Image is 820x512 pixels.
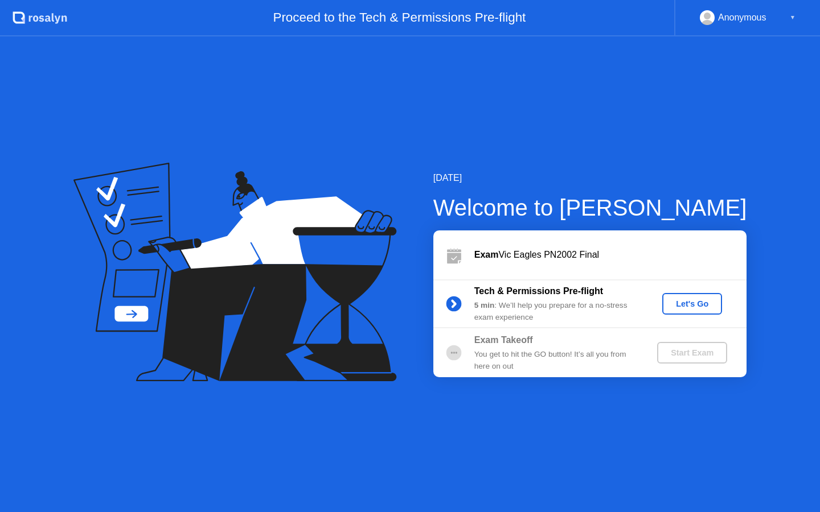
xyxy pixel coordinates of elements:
div: Anonymous [718,10,766,25]
div: You get to hit the GO button! It’s all you from here on out [474,349,638,372]
button: Let's Go [662,293,722,315]
div: Vic Eagles PN2002 Final [474,248,747,262]
button: Start Exam [657,342,727,364]
div: [DATE] [433,171,747,185]
b: Tech & Permissions Pre-flight [474,286,603,296]
div: Welcome to [PERSON_NAME] [433,191,747,225]
b: Exam Takeoff [474,335,533,345]
div: Let's Go [667,299,717,308]
div: ▼ [790,10,796,25]
div: Start Exam [662,348,723,357]
b: Exam [474,250,499,259]
div: : We’ll help you prepare for a no-stress exam experience [474,300,638,323]
b: 5 min [474,301,495,309]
